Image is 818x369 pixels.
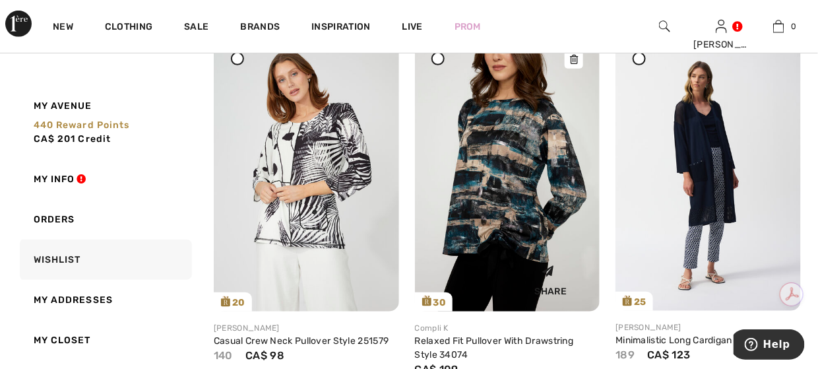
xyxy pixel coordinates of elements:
a: Live [402,20,423,34]
span: 440 Reward points [34,119,130,131]
span: CA$ 123 [648,349,691,361]
a: 0 [751,18,807,34]
a: Sign In [716,20,727,32]
a: My Addresses [17,280,192,320]
a: 30 [415,34,600,312]
img: frank-lyman-tops-off-white-black_251579_2_7792_search.jpg [214,34,399,312]
span: 0 [791,20,796,32]
a: Relaxed Fit Pullover With Drawstring Style 34074 [415,335,574,360]
a: Minimalistic Long Cardigan Style 251926 [615,335,791,346]
img: My Info [716,18,727,34]
a: Sale [184,21,208,35]
iframe: Opens a widget where you can find more information [734,329,805,362]
div: [PERSON_NAME] [693,38,749,51]
img: compli-k-tops-as-sample_34074_5_6662_search.jpg [415,34,600,312]
a: 25 [615,34,801,311]
a: Clothing [105,21,152,35]
span: CA$ 98 [245,349,284,362]
span: 140 [214,349,233,362]
a: My Closet [17,320,192,360]
div: Compli K [415,322,600,334]
a: New [53,21,73,35]
a: My Info [17,159,192,199]
img: joseph-ribkoff-sweaters-cardigans-midnight-blue_251926a_1_5396_search.jpg [615,34,801,311]
img: 1ère Avenue [5,11,32,37]
span: CA$ 201 Credit [34,133,111,145]
a: Casual Crew Neck Pullover Style 251579 [214,335,389,347]
div: [PERSON_NAME] [615,321,801,333]
a: Orders [17,199,192,240]
img: search the website [659,18,670,34]
span: My Avenue [34,99,92,113]
span: 189 [615,349,635,361]
a: Brands [241,21,280,35]
a: Prom [455,20,481,34]
div: [PERSON_NAME] [214,322,399,334]
a: 20 [214,34,399,312]
div: Share [512,255,590,302]
a: Wishlist [17,240,192,280]
span: Inspiration [311,21,370,35]
img: My Bag [773,18,784,34]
